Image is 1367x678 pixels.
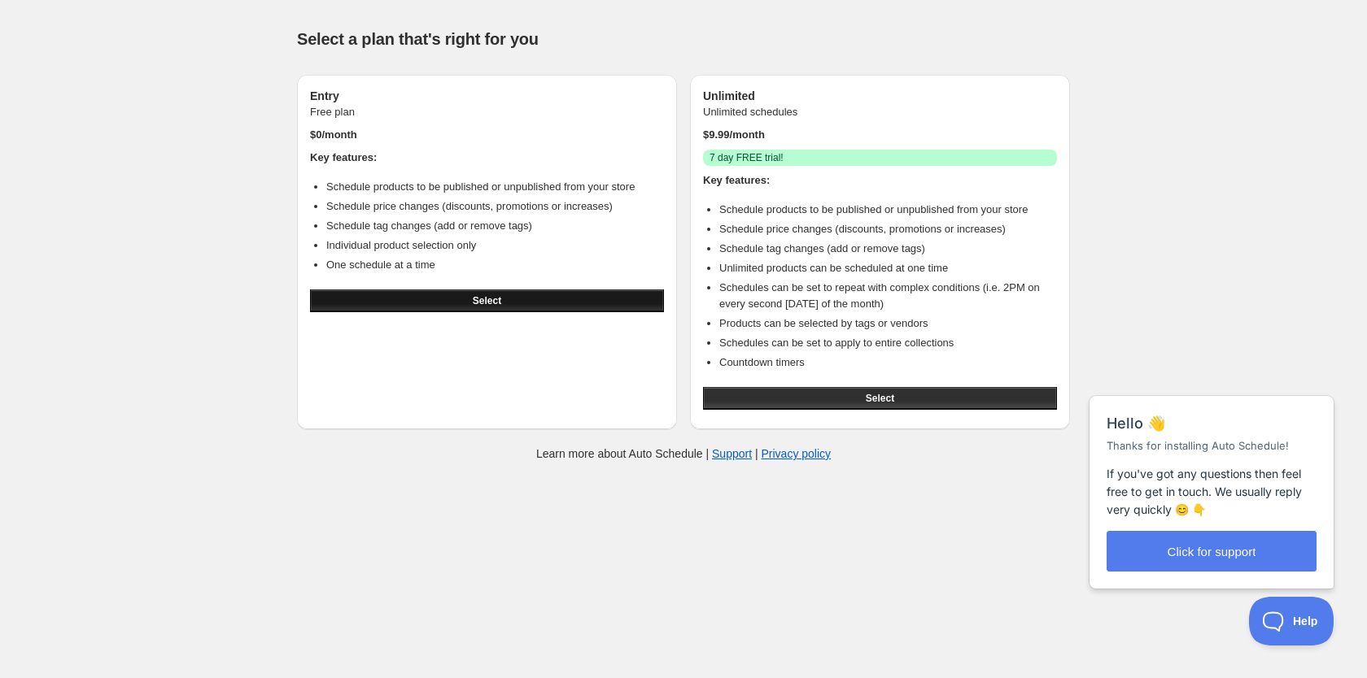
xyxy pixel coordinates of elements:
[719,202,1057,218] li: Schedule products to be published or unpublished from your store
[1081,355,1343,597] iframe: Help Scout Beacon - Messages and Notifications
[719,221,1057,237] li: Schedule price changes (discounts, promotions or increases)
[473,294,501,307] span: Select
[326,179,664,195] li: Schedule products to be published or unpublished from your store
[326,218,664,234] li: Schedule tag changes (add or remove tags)
[326,257,664,273] li: One schedule at a time
[703,127,1057,143] p: $ 9.99 /month
[310,104,664,120] p: Free plan
[1249,597,1334,645] iframe: Help Scout Beacon - Open
[762,447,832,460] a: Privacy policy
[719,280,1057,312] li: Schedules can be set to repeat with complex conditions (i.e. 2PM on every second [DATE] of the mo...
[719,260,1057,276] li: Unlimited products can be scheduled at one time
[326,237,664,254] li: Individual product selection only
[703,88,1057,104] h3: Unlimited
[719,315,1057,332] li: Products can be selected by tags or vendors
[712,447,752,460] a: Support
[703,172,1057,189] h4: Key features:
[536,445,831,462] p: Learn more about Auto Schedule | |
[310,88,664,104] h3: Entry
[866,392,894,405] span: Select
[703,387,1057,410] button: Select
[297,29,1070,49] h1: Select a plan that's right for you
[703,104,1057,120] p: Unlimited schedules
[326,198,664,215] li: Schedule price changes (discounts, promotions or increases)
[710,151,784,164] span: 7 day FREE trial!
[719,241,1057,257] li: Schedule tag changes (add or remove tags)
[310,289,664,312] button: Select
[310,127,664,143] p: $ 0 /month
[310,150,664,166] h4: Key features:
[719,335,1057,351] li: Schedules can be set to apply to entire collections
[719,354,1057,371] li: Countdown timers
